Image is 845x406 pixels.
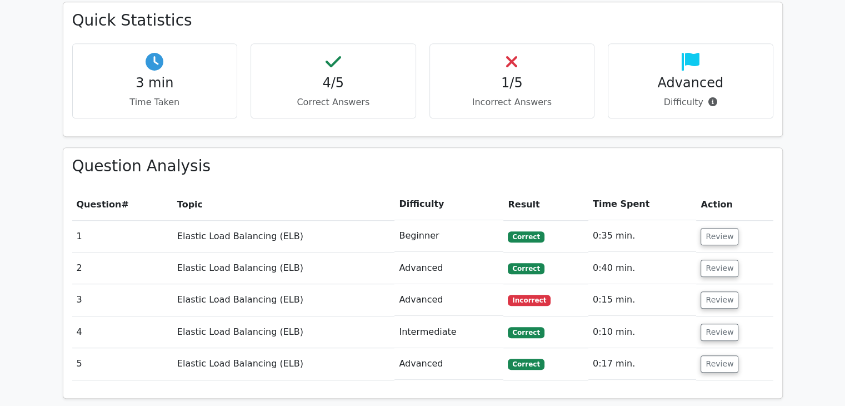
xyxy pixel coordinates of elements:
th: Time Spent [588,189,697,220]
h4: Advanced [617,75,764,91]
span: Correct [508,327,544,338]
td: 0:17 min. [588,348,697,380]
button: Review [701,228,738,245]
td: Elastic Load Balancing (ELB) [173,252,395,284]
td: Intermediate [394,316,503,348]
button: Review [701,324,738,341]
th: Topic [173,189,395,220]
p: Difficulty [617,96,764,109]
td: Advanced [394,284,503,316]
th: Action [696,189,773,220]
span: Correct [508,359,544,370]
p: Correct Answers [260,96,407,109]
td: 1 [72,220,173,252]
p: Time Taken [82,96,228,109]
td: 0:15 min. [588,284,697,316]
th: Result [503,189,588,220]
td: Advanced [394,348,503,380]
td: 2 [72,252,173,284]
button: Review [701,291,738,309]
td: 0:35 min. [588,220,697,252]
span: Correct [508,231,544,242]
td: Elastic Load Balancing (ELB) [173,316,395,348]
h3: Question Analysis [72,157,773,176]
h4: 3 min [82,75,228,91]
td: Elastic Load Balancing (ELB) [173,284,395,316]
h3: Quick Statistics [72,11,773,30]
td: 0:10 min. [588,316,697,348]
p: Incorrect Answers [439,96,586,109]
th: Difficulty [394,189,503,220]
button: Review [701,355,738,373]
td: 3 [72,284,173,316]
th: # [72,189,173,220]
td: Beginner [394,220,503,252]
td: 4 [72,316,173,348]
td: 5 [72,348,173,380]
h4: 1/5 [439,75,586,91]
span: Question [77,199,122,210]
td: Elastic Load Balancing (ELB) [173,348,395,380]
span: Correct [508,263,544,274]
button: Review [701,260,738,277]
td: Advanced [394,252,503,284]
td: Elastic Load Balancing (ELB) [173,220,395,252]
td: 0:40 min. [588,252,697,284]
span: Incorrect [508,295,551,306]
h4: 4/5 [260,75,407,91]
